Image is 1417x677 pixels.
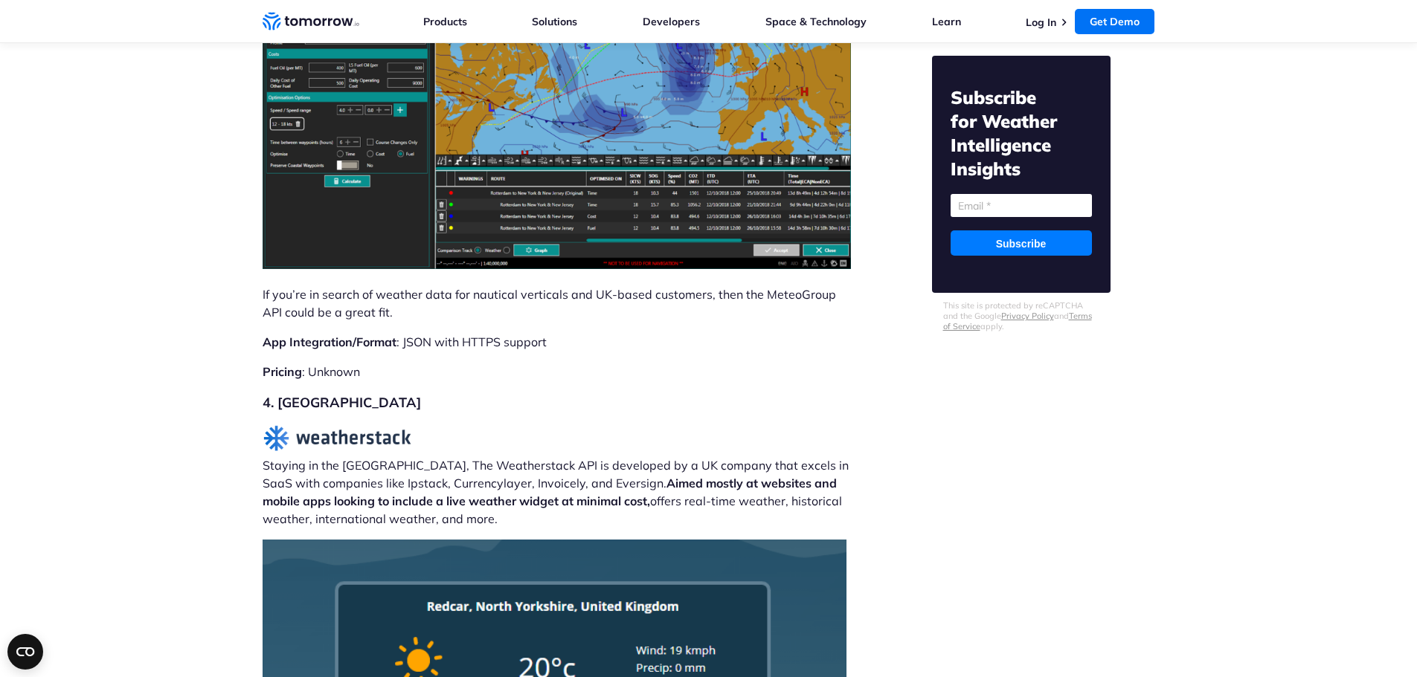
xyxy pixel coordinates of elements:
[932,15,961,28] a: Learn
[951,194,1092,217] input: Email *
[643,15,700,28] a: Developers
[7,634,43,670] button: Open CMP widget
[1026,16,1056,29] a: Log In
[951,85,1092,181] h2: Subscribe for Weather Intelligence Insights
[263,476,837,508] strong: Aimed mostly at websites and mobile apps looking to include a live weather widget at minimal cost,
[943,311,1092,331] a: Terms of Service
[532,15,577,28] a: Solutions
[263,10,359,33] a: Home link
[263,425,853,528] p: Staying in the [GEOGRAPHIC_DATA], The Weatherstack API is developed by a UK company that excels i...
[263,364,302,379] strong: Pricing
[263,425,411,452] img: weatherstack logo
[951,230,1092,256] input: Subscribe
[263,334,396,349] strong: App Integration/Format
[263,392,853,413] h2: 4. [GEOGRAPHIC_DATA]
[1001,311,1054,321] a: Privacy Policy
[943,300,1099,331] p: This site is protected by reCAPTCHA and the Google and apply.
[263,333,853,351] p: : JSON with HTTPS support
[1075,9,1154,34] a: Get Demo
[263,285,853,321] p: If you’re in search of weather data for nautical verticals and UK-based customers, then the Meteo...
[423,15,467,28] a: Products
[765,15,867,28] a: Space & Technology
[263,363,853,380] p: : Unknown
